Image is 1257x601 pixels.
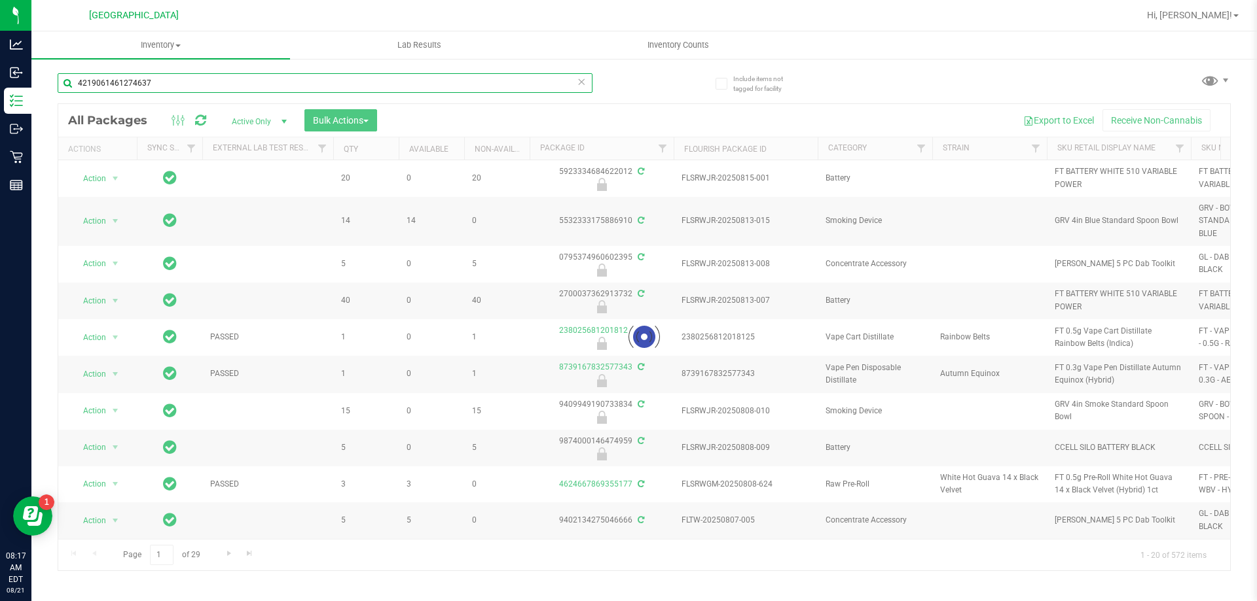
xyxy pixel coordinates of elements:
[733,74,799,94] span: Include items not tagged for facility
[39,494,54,510] iframe: Resource center unread badge
[6,550,26,585] p: 08:17 AM EDT
[31,31,290,59] a: Inventory
[58,73,592,93] input: Search Package ID, Item Name, SKU, Lot or Part Number...
[10,122,23,135] inline-svg: Outbound
[10,94,23,107] inline-svg: Inventory
[31,39,290,51] span: Inventory
[10,66,23,79] inline-svg: Inbound
[380,39,459,51] span: Lab Results
[577,73,586,90] span: Clear
[89,10,179,21] span: [GEOGRAPHIC_DATA]
[1147,10,1232,20] span: Hi, [PERSON_NAME]!
[549,31,807,59] a: Inventory Counts
[10,38,23,51] inline-svg: Analytics
[13,496,52,536] iframe: Resource center
[10,179,23,192] inline-svg: Reports
[630,39,727,51] span: Inventory Counts
[290,31,549,59] a: Lab Results
[6,585,26,595] p: 08/21
[10,150,23,163] inline-svg: Retail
